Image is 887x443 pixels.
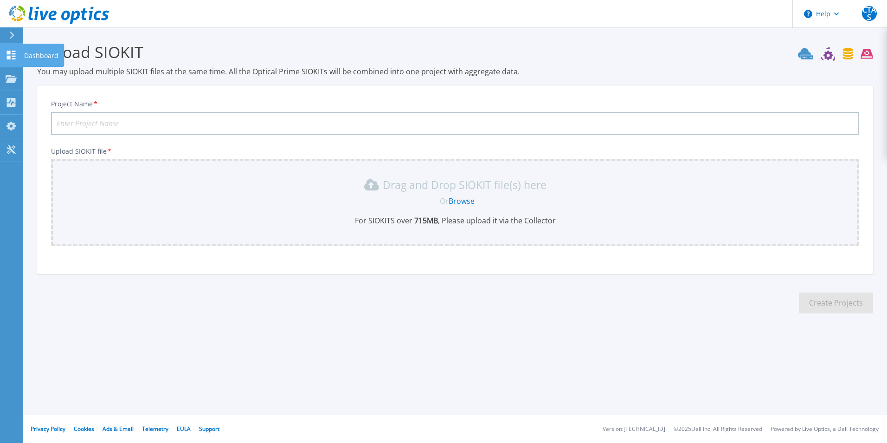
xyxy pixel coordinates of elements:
b: 715 MB [412,215,438,226]
input: Enter Project Name [51,112,859,135]
a: Cookies [74,425,94,433]
span: Or [440,196,449,206]
li: © 2025 Dell Inc. All Rights Reserved [674,426,762,432]
span: CTAS [862,6,877,21]
a: Privacy Policy [31,425,65,433]
p: Upload SIOKIT file [51,148,859,155]
button: Create Projects [799,293,873,313]
a: Browse [449,196,475,206]
li: Version: [TECHNICAL_ID] [603,426,665,432]
p: For SIOKITS over , Please upload it via the Collector [57,215,854,226]
h3: Upload SIOKIT [37,41,873,63]
a: Ads & Email [103,425,134,433]
p: Drag and Drop SIOKIT file(s) here [383,180,546,189]
label: Project Name [51,101,98,107]
a: EULA [177,425,191,433]
a: Telemetry [142,425,168,433]
div: Drag and Drop SIOKIT file(s) here OrBrowseFor SIOKITS over 715MB, Please upload it via the Collector [57,177,854,226]
p: You may upload multiple SIOKIT files at the same time. All the Optical Prime SIOKITs will be comb... [37,66,873,77]
p: Dashboard [24,44,58,68]
a: Support [199,425,219,433]
li: Powered by Live Optics, a Dell Technology [771,426,879,432]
